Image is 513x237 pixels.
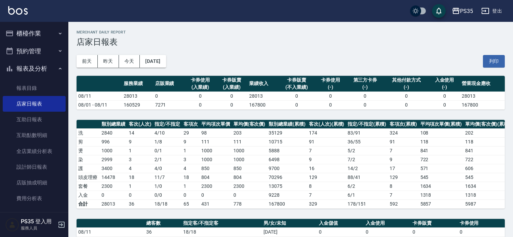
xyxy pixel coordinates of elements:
[388,137,419,146] td: 91
[463,128,512,137] td: 202
[315,100,346,109] td: 0
[100,199,127,208] td: 28013
[247,100,279,109] td: 167800
[346,191,388,199] td: 6 / 1
[77,37,505,47] h3: 店家日報表
[77,199,100,208] td: 合計
[429,92,460,100] td: 0
[182,164,200,173] td: 4
[463,199,512,208] td: 5987
[267,128,307,137] td: 35129
[100,164,127,173] td: 3400
[262,219,317,228] th: 男/女/未知
[346,128,388,137] td: 83 / 91
[182,191,200,199] td: 0
[153,173,182,182] td: 11 / 7
[77,146,100,155] td: 燙
[100,120,127,129] th: 類別總業績
[419,155,464,164] td: 722
[346,146,388,155] td: 5 / 2
[145,219,181,228] th: 總客數
[388,128,419,137] td: 324
[232,182,267,191] td: 2300
[463,173,512,182] td: 545
[232,137,267,146] td: 111
[153,164,182,173] td: 4 / 0
[232,173,267,182] td: 804
[182,182,200,191] td: 1
[463,120,512,129] th: 單均價(客次價)(累積)
[153,120,182,129] th: 指定/不指定
[127,146,153,155] td: 1
[216,100,247,109] td: 0
[77,137,100,146] td: 剪
[346,164,388,173] td: 14 / 2
[419,173,464,182] td: 545
[140,55,166,68] button: [DATE]
[153,191,182,199] td: 0 / 0
[182,128,200,137] td: 29
[77,30,505,34] h2: Merchant Daily Report
[460,92,505,100] td: 28013
[388,146,419,155] td: 7
[77,182,100,191] td: 套餐
[247,76,279,92] th: 業績收入
[200,173,232,182] td: 804
[77,55,98,68] button: 前天
[200,128,232,137] td: 98
[307,155,346,164] td: 9
[8,6,28,15] img: Logo
[3,175,66,191] a: 店販抽成明細
[348,76,382,84] div: 第三方卡券
[77,173,100,182] td: 頭皮理療
[119,55,140,68] button: 今天
[346,137,388,146] td: 36 / 55
[267,164,307,173] td: 9700
[346,100,384,109] td: 0
[267,199,307,208] td: 167800
[3,127,66,143] a: 互助點數明細
[316,84,345,91] div: (-)
[232,155,267,164] td: 1000
[21,225,56,231] p: 服務人員
[388,191,419,199] td: 7
[307,146,346,155] td: 7
[419,137,464,146] td: 118
[419,191,464,199] td: 1318
[317,219,364,228] th: 入金儲值
[153,155,182,164] td: 2 / 1
[122,92,153,100] td: 28013
[419,164,464,173] td: 571
[463,146,512,155] td: 841
[247,92,279,100] td: 28013
[182,155,200,164] td: 3
[262,227,317,236] td: [DATE]
[460,76,505,92] th: 營業現金應收
[432,4,446,18] button: save
[281,76,313,84] div: 卡券販賣
[182,173,200,182] td: 18
[316,76,345,84] div: 卡券使用
[3,80,66,96] a: 報表目錄
[463,155,512,164] td: 722
[182,146,200,155] td: 1
[21,218,56,225] h5: PS35 登入用
[77,100,122,109] td: 08/01 - 08/11
[3,112,66,127] a: 互助日報表
[100,128,127,137] td: 2840
[122,100,153,109] td: 160529
[181,219,262,228] th: 指定客/不指定客
[458,219,505,228] th: 卡券使用
[388,173,419,182] td: 129
[145,227,181,236] td: 36
[346,92,384,100] td: 0
[200,120,232,129] th: 平均項次單價
[364,219,411,228] th: 入金使用
[449,4,476,18] button: PS35
[307,199,346,208] td: 329
[431,76,459,84] div: 入金使用
[419,199,464,208] td: 5857
[153,76,185,92] th: 店販業績
[232,128,267,137] td: 203
[200,191,232,199] td: 0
